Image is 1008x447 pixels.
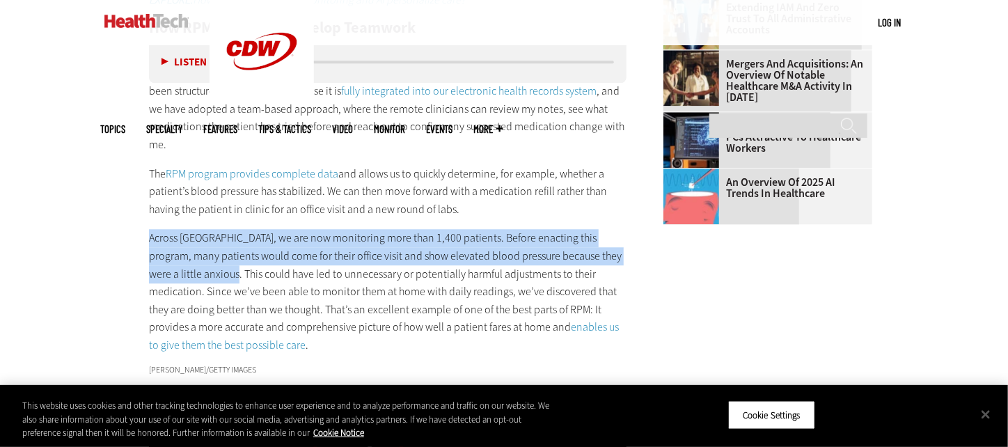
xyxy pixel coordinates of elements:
div: This website uses cookies and other tracking technologies to enhance user experience and to analy... [22,399,554,440]
a: Events [426,124,452,134]
span: More [473,124,503,134]
button: Close [970,399,1001,430]
a: Features [203,124,237,134]
img: Home [104,14,189,28]
p: Across [GEOGRAPHIC_DATA], we are now monitoring more than 1,400 patients. Before enacting this pr... [149,229,627,354]
a: Desktop monitor with brain AI concept [663,112,726,123]
a: Video [332,124,353,134]
div: User menu [878,15,901,30]
button: Cookie Settings [728,400,815,430]
a: 4 Key Aspects That Make AI PCs Attractive to Healthcare Workers [663,120,864,154]
a: MonITor [374,124,405,134]
a: illustration of computer chip being put inside head with waves [663,168,726,180]
a: CDW [210,92,314,107]
img: Desktop monitor with brain AI concept [663,112,719,168]
img: illustration of computer chip being put inside head with waves [663,168,719,224]
span: Specialty [146,124,182,134]
a: RPM program provides complete data [166,166,338,181]
span: Topics [100,124,125,134]
a: Tips & Tactics [258,124,311,134]
p: The and allows us to quickly determine, for example, whether a patient’s blood pressure has stabi... [149,165,627,219]
div: [PERSON_NAME]/Getty Images [149,366,627,374]
a: Log in [878,16,901,29]
a: More information about your privacy [313,427,364,439]
a: enables us to give them the best possible care [149,320,619,352]
a: An Overview of 2025 AI Trends in Healthcare [663,177,864,199]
